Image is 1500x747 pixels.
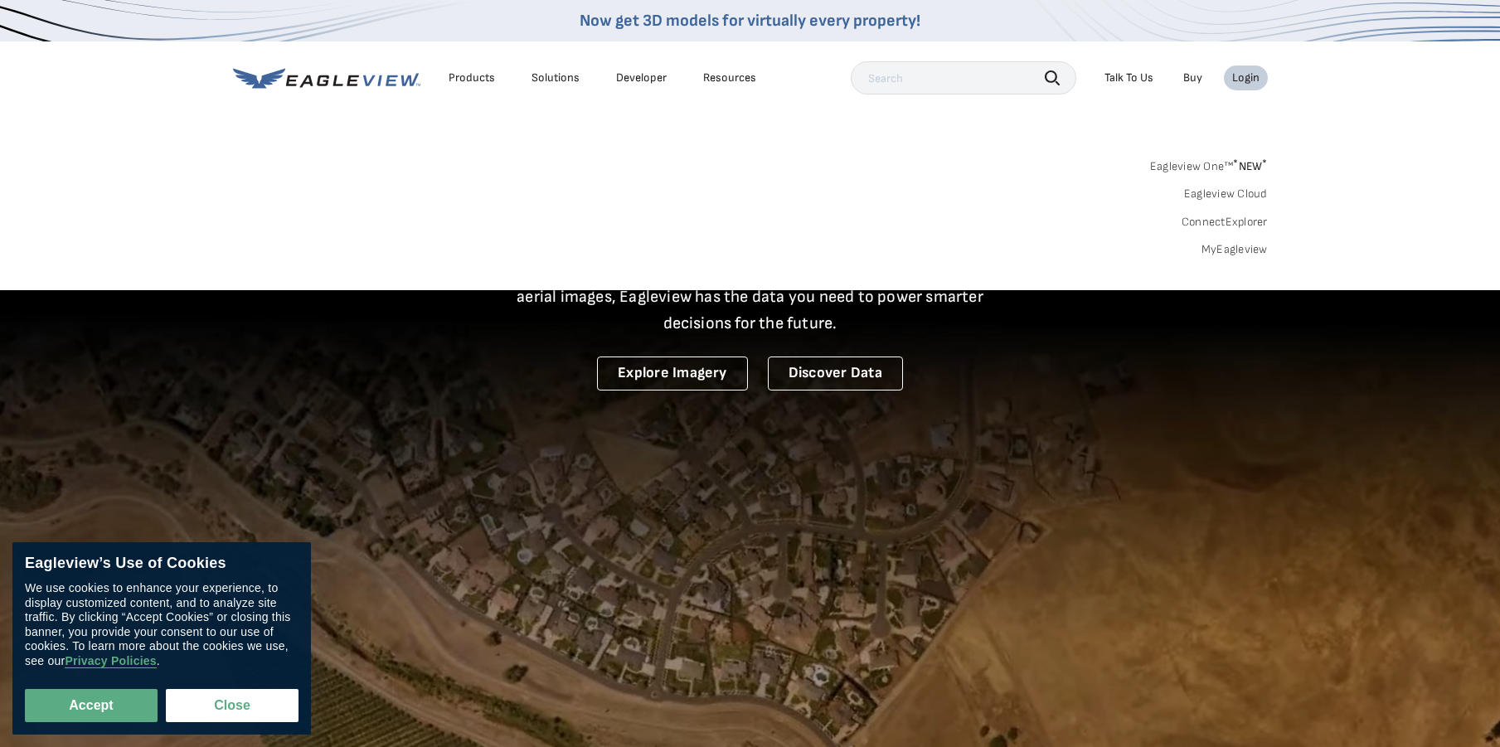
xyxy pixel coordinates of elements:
div: Eagleview’s Use of Cookies [25,555,299,573]
a: ConnectExplorer [1182,215,1268,230]
a: Privacy Policies [65,654,156,668]
input: Search [851,61,1076,95]
a: Buy [1183,70,1202,85]
a: Eagleview One™*NEW* [1150,154,1268,173]
button: Accept [25,689,158,722]
div: Resources [703,70,756,85]
p: A new era starts here. Built on more than 3.5 billion high-resolution aerial images, Eagleview ha... [497,257,1004,337]
div: Solutions [532,70,580,85]
a: Eagleview Cloud [1184,187,1268,201]
a: Discover Data [768,357,903,390]
div: Login [1232,70,1260,85]
a: MyEagleview [1201,242,1268,257]
a: Developer [616,70,667,85]
a: Explore Imagery [597,357,748,390]
div: Talk To Us [1104,70,1153,85]
span: NEW [1233,159,1267,173]
button: Close [166,689,299,722]
div: We use cookies to enhance your experience, to display customized content, and to analyze site tra... [25,581,299,668]
a: Now get 3D models for virtually every property! [580,11,920,31]
div: Products [449,70,495,85]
